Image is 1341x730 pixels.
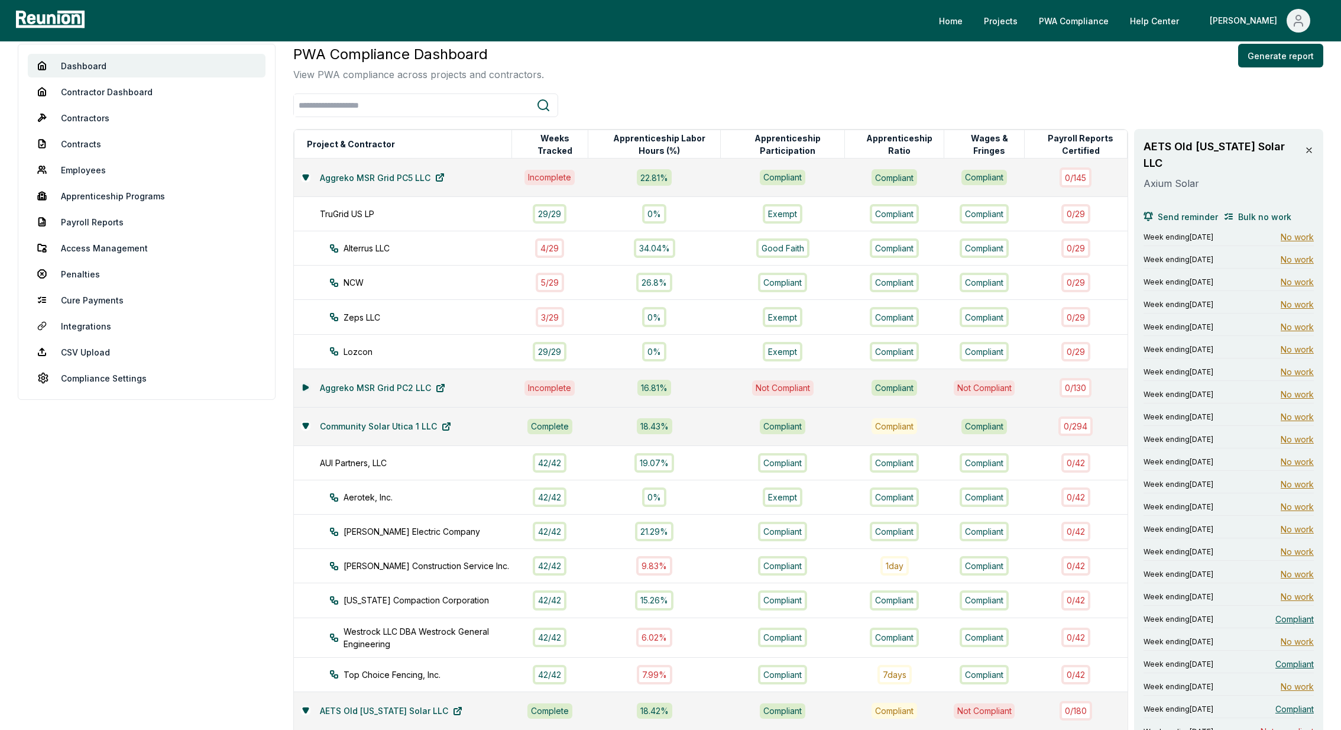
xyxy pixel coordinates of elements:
span: No work [1281,388,1314,400]
div: Compliant [872,703,917,719]
div: [PERSON_NAME] [1210,9,1282,33]
div: 0 / 29 [1061,238,1090,258]
div: Incomplete [524,170,575,185]
span: Week ending [DATE] [1144,232,1213,242]
div: 42 / 42 [533,628,566,647]
span: No work [1281,590,1314,603]
div: 16.81 % [637,380,671,396]
span: Week ending [DATE] [1144,705,1213,714]
span: Week ending [DATE] [1144,255,1213,264]
button: Project & Contractor [305,133,397,156]
div: NCW [329,276,533,289]
span: Week ending [DATE] [1144,367,1213,377]
button: Bulk no work [1224,205,1291,228]
div: 0 / 180 [1060,701,1092,721]
span: No work [1281,231,1314,243]
p: View PWA compliance across projects and contractors. [293,67,544,82]
a: AETS Old [US_STATE] Solar LLC [310,699,472,723]
span: Week ending [DATE] [1144,300,1213,309]
div: Exempt [763,342,802,361]
span: Week ending [DATE] [1144,547,1213,557]
span: No work [1281,411,1314,423]
div: 22.81 % [637,169,672,185]
div: Not Compliant [752,380,814,396]
span: No work [1281,523,1314,535]
div: Complete [527,419,572,434]
div: Compliant [870,238,919,258]
button: Apprenticeship Participation [731,133,844,156]
button: Send reminder [1144,205,1218,228]
div: Compliant [760,703,805,719]
div: Compliant [872,380,917,396]
span: Week ending [DATE] [1144,615,1213,624]
div: TruGrid US LP [320,208,523,220]
div: Compliant [758,590,807,610]
div: Compliant [960,342,1009,361]
div: 0 / 29 [1061,342,1090,361]
div: 42 / 42 [533,665,566,684]
div: Compliant [760,170,805,185]
span: Week ending [DATE] [1144,637,1213,647]
span: Bulk no work [1238,211,1291,223]
span: Week ending [DATE] [1144,435,1213,444]
span: Week ending [DATE] [1144,525,1213,534]
div: 7.99% [637,665,672,684]
div: Lozcon [329,345,533,358]
span: No work [1281,253,1314,266]
div: Compliant [870,487,919,507]
div: 0 / 29 [1061,307,1090,327]
div: 18.43 % [637,418,672,434]
h3: PWA Compliance Dashboard [293,44,544,65]
span: Week ending [DATE] [1144,412,1213,422]
span: No work [1281,545,1314,558]
a: Aggreko MSR Grid PC2 LLC [310,376,455,400]
a: Community Solar Utica 1 LLC [310,415,461,438]
div: 0 / 294 [1058,416,1093,436]
div: Compliant [960,556,1009,576]
span: Week ending [DATE] [1144,570,1213,579]
div: 42 / 42 [533,590,566,610]
a: Dashboard [28,54,265,77]
div: Compliant [960,453,1009,473]
p: Axium Solar [1144,176,1304,190]
button: [PERSON_NAME] [1200,9,1320,33]
div: 0 / 42 [1061,522,1090,541]
div: 42 / 42 [533,522,566,541]
div: 0 / 42 [1061,590,1090,610]
div: Compliant [870,590,919,610]
div: 0 / 42 [1061,453,1090,473]
span: No work [1281,635,1314,648]
a: Aggreko MSR Grid PC5 LLC [310,166,454,189]
div: 0% [642,204,666,224]
h3: AETS Old [US_STATE] Solar LLC [1144,138,1304,172]
button: Payroll Reports Certified [1035,133,1127,156]
a: Penalties [28,262,265,286]
div: Compliant [870,307,919,327]
div: 0 / 42 [1061,556,1090,576]
div: Westrock LLC DBA Westrock General Engineering [329,625,533,650]
span: Week ending [DATE] [1144,660,1213,669]
div: 6.02% [636,628,672,647]
a: Contracts [28,132,265,156]
button: Apprenticeship Ratio [855,133,944,156]
button: Wages & Fringes [954,133,1024,156]
div: Compliant [961,419,1007,434]
span: Week ending [DATE] [1144,682,1213,692]
span: No work [1281,478,1314,490]
div: Compliant [870,342,919,361]
div: Exempt [763,487,802,507]
span: Week ending [DATE] [1144,390,1213,399]
span: Compliant [1275,658,1314,670]
span: No work [1281,366,1314,378]
div: Good Faith [756,238,809,258]
span: Compliant [1275,703,1314,715]
div: Compliant [870,628,919,647]
div: Exempt [763,307,802,327]
span: Send reminder [1158,211,1218,223]
button: Apprenticeship Labor Hours (%) [598,133,720,156]
div: 0 / 145 [1060,167,1091,187]
span: Week ending [DATE] [1144,345,1213,354]
div: Aerotek, Inc. [329,491,533,503]
a: CSV Upload [28,340,265,364]
div: Compliant [758,273,807,292]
